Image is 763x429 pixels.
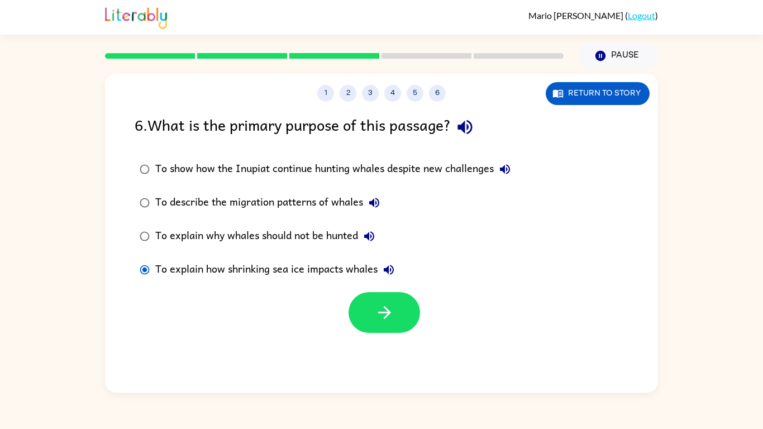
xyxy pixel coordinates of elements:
div: To show how the Inupiat continue hunting whales despite new challenges [155,158,516,180]
button: To show how the Inupiat continue hunting whales despite new challenges [494,158,516,180]
button: 3 [362,85,379,102]
span: Mario [PERSON_NAME] [528,10,625,21]
div: ( ) [528,10,658,21]
a: Logout [628,10,655,21]
button: To explain why whales should not be hunted [358,225,380,247]
button: Pause [577,43,658,69]
div: To explain why whales should not be hunted [155,225,380,247]
button: 5 [407,85,423,102]
img: Literably [105,4,167,29]
div: To explain how shrinking sea ice impacts whales [155,259,400,281]
button: 6 [429,85,446,102]
button: 4 [384,85,401,102]
button: 2 [340,85,356,102]
div: To describe the migration patterns of whales [155,192,385,214]
button: To describe the migration patterns of whales [363,192,385,214]
div: 6 . What is the primary purpose of this passage? [135,113,628,141]
button: To explain how shrinking sea ice impacts whales [378,259,400,281]
button: Return to story [546,82,650,105]
button: 1 [317,85,334,102]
